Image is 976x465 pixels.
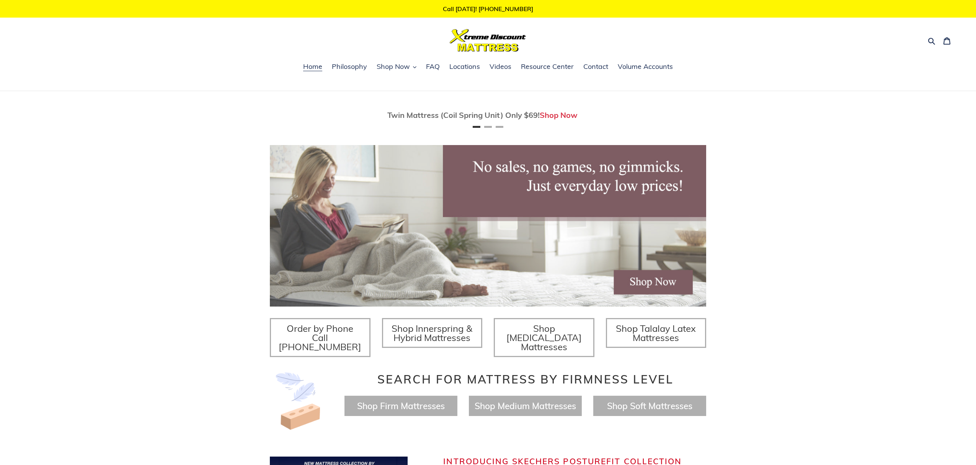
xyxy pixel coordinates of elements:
[382,318,483,348] a: Shop Innerspring & Hybrid Mattresses
[521,62,574,71] span: Resource Center
[377,372,674,387] span: Search for Mattress by Firmness Level
[484,126,492,128] button: Page 2
[332,62,367,71] span: Philosophy
[328,61,371,73] a: Philosophy
[387,110,540,120] span: Twin Mattress (Coil Spring Unit) Only $69!
[606,318,707,348] a: Shop Talalay Latex Mattresses
[583,62,608,71] span: Contact
[475,400,576,411] a: Shop Medium Mattresses
[607,400,692,411] a: Shop Soft Mattresses
[473,126,480,128] button: Page 1
[494,318,594,357] a: Shop [MEDICAL_DATA] Mattresses
[299,61,326,73] a: Home
[616,323,696,343] span: Shop Talalay Latex Mattresses
[422,61,444,73] a: FAQ
[446,61,484,73] a: Locations
[614,61,677,73] a: Volume Accounts
[303,62,322,71] span: Home
[486,61,515,73] a: Videos
[373,61,420,73] button: Shop Now
[496,126,503,128] button: Page 3
[270,145,706,307] img: herobannermay2022-1652879215306_1200x.jpg
[279,323,361,352] span: Order by Phone Call [PHONE_NUMBER]
[517,61,578,73] a: Resource Center
[449,62,480,71] span: Locations
[270,318,370,357] a: Order by Phone Call [PHONE_NUMBER]
[540,110,578,120] a: Shop Now
[357,400,445,411] a: Shop Firm Mattresses
[450,29,526,52] img: Xtreme Discount Mattress
[618,62,673,71] span: Volume Accounts
[506,323,582,352] span: Shop [MEDICAL_DATA] Mattresses
[377,62,410,71] span: Shop Now
[392,323,472,343] span: Shop Innerspring & Hybrid Mattresses
[579,61,612,73] a: Contact
[270,372,327,430] img: Image-of-brick- and-feather-representing-firm-and-soft-feel
[490,62,511,71] span: Videos
[426,62,440,71] span: FAQ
